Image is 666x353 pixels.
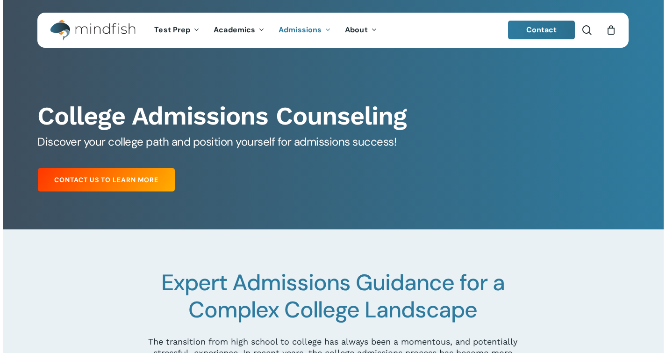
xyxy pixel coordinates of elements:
[147,26,207,34] a: Test Prep
[279,25,322,35] span: Admissions
[214,25,255,35] span: Academics
[37,134,396,149] span: Discover your college path and position yourself for admissions success!
[272,26,338,34] a: Admissions
[147,13,384,48] nav: Main Menu
[161,268,505,324] span: Expert Admissions Guidance for a Complex College Landscape
[37,13,629,48] header: Main Menu
[37,101,407,131] b: College Admissions Counseling
[54,175,158,184] span: Contact Us to Learn More
[606,25,616,35] a: Cart
[508,21,575,39] a: Contact
[345,25,368,35] span: About
[38,168,175,191] a: Contact Us to Learn More
[338,26,384,34] a: About
[154,25,190,35] span: Test Prep
[526,25,557,35] span: Contact
[207,26,272,34] a: Academics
